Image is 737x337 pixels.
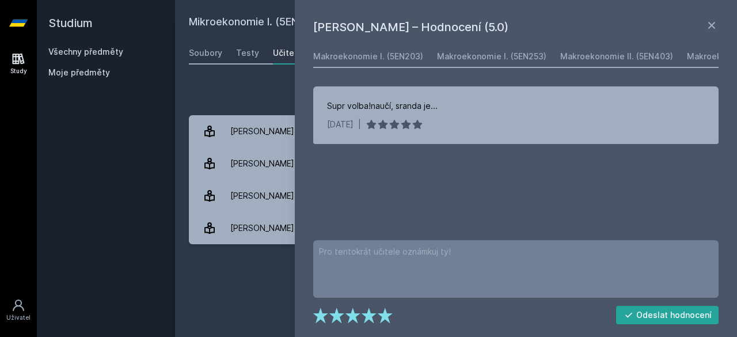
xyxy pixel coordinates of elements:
[230,152,294,175] div: [PERSON_NAME]
[327,119,354,130] div: [DATE]
[327,100,438,112] div: Supr volba!naučí, sranda je...
[189,147,723,180] a: [PERSON_NAME] 4 hodnocení 3.8
[6,313,31,322] div: Uživatel
[189,115,723,147] a: [PERSON_NAME] 1 hodnocení 3.0
[189,14,594,32] h2: Mikroekonomie I. (5EN202)
[230,217,294,240] div: [PERSON_NAME]
[48,67,110,78] span: Moje předměty
[189,47,222,59] div: Soubory
[189,41,222,65] a: Soubory
[2,46,35,81] a: Study
[273,41,302,65] a: Učitelé
[230,120,294,143] div: [PERSON_NAME]
[358,119,361,130] div: |
[189,212,723,244] a: [PERSON_NAME] 2 hodnocení 5.0
[236,41,259,65] a: Testy
[2,293,35,328] a: Uživatel
[273,47,302,59] div: Učitelé
[189,180,723,212] a: [PERSON_NAME] 1 hodnocení 5.0
[236,47,259,59] div: Testy
[230,184,294,207] div: [PERSON_NAME]
[48,47,123,56] a: Všechny předměty
[10,67,27,75] div: Study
